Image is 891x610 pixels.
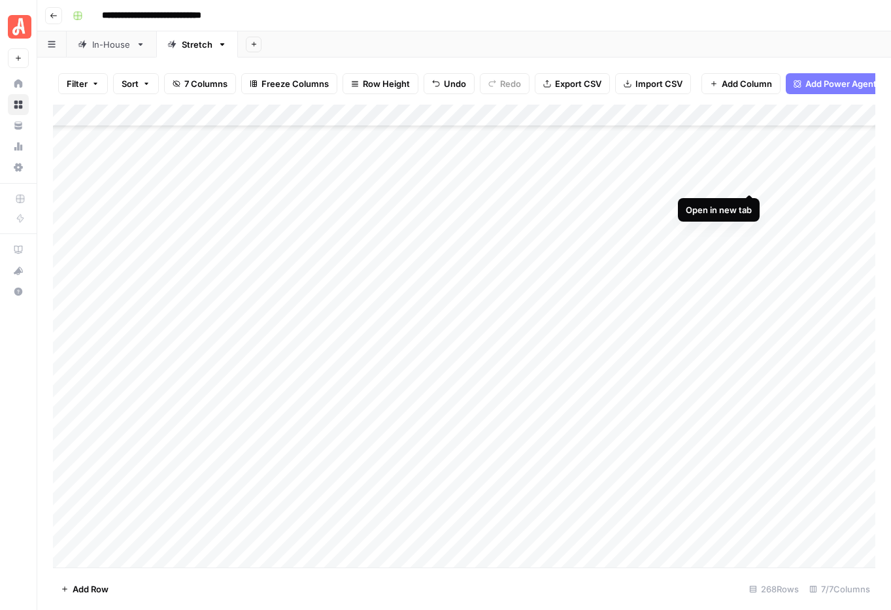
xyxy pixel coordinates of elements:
[73,583,109,596] span: Add Row
[805,77,877,90] span: Add Power Agent
[615,73,691,94] button: Import CSV
[8,94,29,115] a: Browse
[8,157,29,178] a: Settings
[424,73,475,94] button: Undo
[156,31,238,58] a: Stretch
[261,77,329,90] span: Freeze Columns
[500,77,521,90] span: Redo
[113,73,159,94] button: Sort
[8,73,29,94] a: Home
[122,77,139,90] span: Sort
[535,73,610,94] button: Export CSV
[635,77,682,90] span: Import CSV
[804,579,875,600] div: 7/7 Columns
[67,31,156,58] a: In-House
[444,77,466,90] span: Undo
[722,77,772,90] span: Add Column
[8,260,29,281] button: What's new?
[8,115,29,136] a: Your Data
[8,239,29,260] a: AirOps Academy
[363,77,410,90] span: Row Height
[480,73,530,94] button: Redo
[8,281,29,302] button: Help + Support
[555,77,601,90] span: Export CSV
[53,579,116,600] button: Add Row
[182,38,212,51] div: Stretch
[686,203,752,216] div: Open in new tab
[8,261,28,280] div: What's new?
[164,73,236,94] button: 7 Columns
[744,579,804,600] div: 268 Rows
[8,136,29,157] a: Usage
[786,73,884,94] button: Add Power Agent
[67,77,88,90] span: Filter
[8,15,31,39] img: Angi Logo
[343,73,418,94] button: Row Height
[701,73,781,94] button: Add Column
[8,10,29,43] button: Workspace: Angi
[184,77,227,90] span: 7 Columns
[241,73,337,94] button: Freeze Columns
[58,73,108,94] button: Filter
[92,38,131,51] div: In-House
